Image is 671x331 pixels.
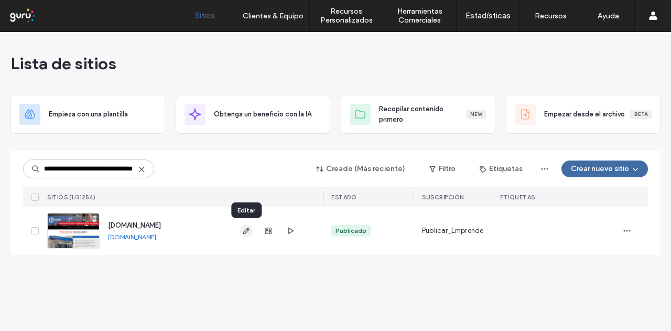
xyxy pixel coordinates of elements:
div: Empezar desde el archivoBeta [506,95,661,134]
span: Lista de sitios [10,53,116,74]
span: Ayuda [23,7,51,17]
div: Recopilar contenido primeroNew [341,95,495,134]
a: [DOMAIN_NAME] [108,221,161,229]
span: ETIQUETAS [500,194,535,201]
span: Empezar desde el archivo [544,109,625,120]
span: Obtenga un beneficio con la IA [214,109,311,120]
button: Crear nuevo sitio [561,161,648,177]
span: ESTADO [331,194,356,201]
label: Ayuda [598,12,619,20]
div: Obtenga un beneficio con la IA [176,95,330,134]
span: Empieza con una plantilla [49,109,128,120]
div: New [466,110,486,119]
span: SITIOS (1/31254) [47,194,95,201]
label: Herramientas Comerciales [383,7,456,25]
div: Publicado [335,226,366,236]
label: Sitios [195,11,215,20]
a: [DOMAIN_NAME] [108,233,156,241]
div: Beta [630,110,652,119]
label: Recursos Personalizados [310,7,383,25]
button: Etiquetas [470,161,532,177]
label: Estadísticas [466,11,511,20]
span: Publicar_Emprende [422,226,483,236]
label: Clientes & Equipo [243,12,304,20]
button: Filtro [419,161,466,177]
button: Creado (Más reciente) [307,161,415,177]
span: Recopilar contenido primero [379,104,466,125]
label: Recursos [535,12,567,20]
div: Editar [231,202,262,218]
div: Empieza con una plantilla [10,95,165,134]
span: Suscripción [422,194,464,201]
